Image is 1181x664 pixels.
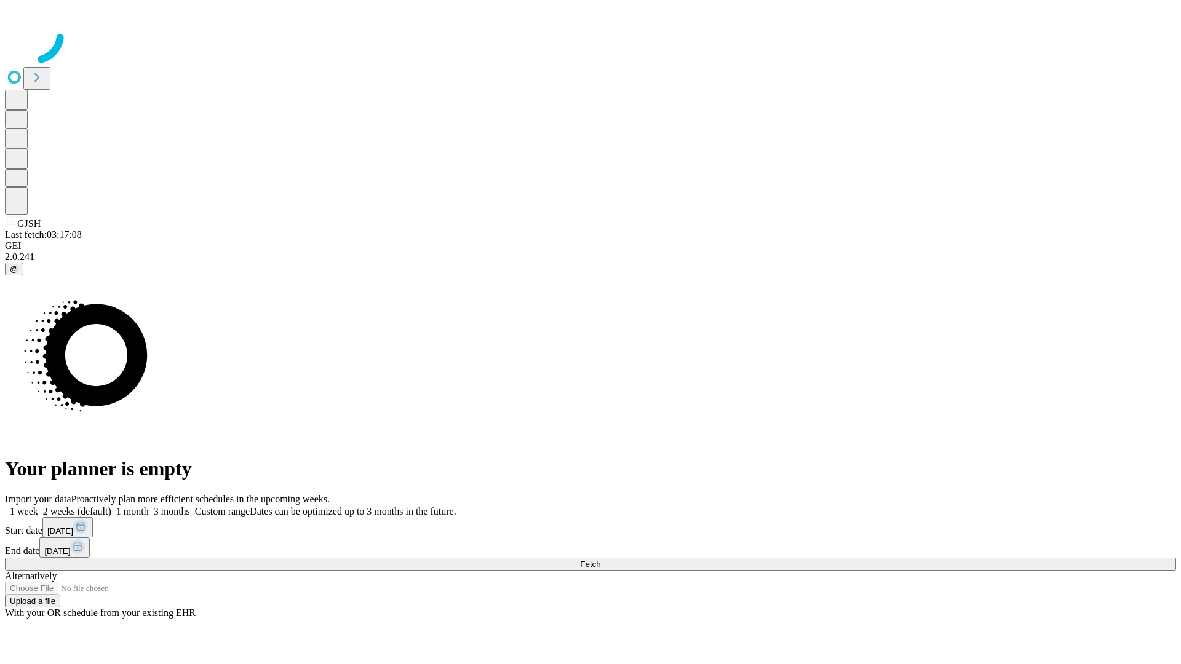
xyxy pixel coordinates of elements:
[5,240,1176,251] div: GEI
[250,506,456,516] span: Dates can be optimized up to 3 months in the future.
[39,537,90,558] button: [DATE]
[71,494,330,504] span: Proactively plan more efficient schedules in the upcoming weeks.
[42,517,93,537] button: [DATE]
[5,251,1176,263] div: 2.0.241
[154,506,190,516] span: 3 months
[5,537,1176,558] div: End date
[44,547,70,556] span: [DATE]
[195,506,250,516] span: Custom range
[5,494,71,504] span: Import your data
[47,526,73,536] span: [DATE]
[5,571,57,581] span: Alternatively
[10,264,18,274] span: @
[5,558,1176,571] button: Fetch
[43,506,111,516] span: 2 weeks (default)
[5,457,1176,480] h1: Your planner is empty
[580,559,600,569] span: Fetch
[10,506,38,516] span: 1 week
[5,229,82,240] span: Last fetch: 03:17:08
[17,218,41,229] span: GJSH
[5,595,60,607] button: Upload a file
[116,506,149,516] span: 1 month
[5,263,23,275] button: @
[5,607,196,618] span: With your OR schedule from your existing EHR
[5,517,1176,537] div: Start date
